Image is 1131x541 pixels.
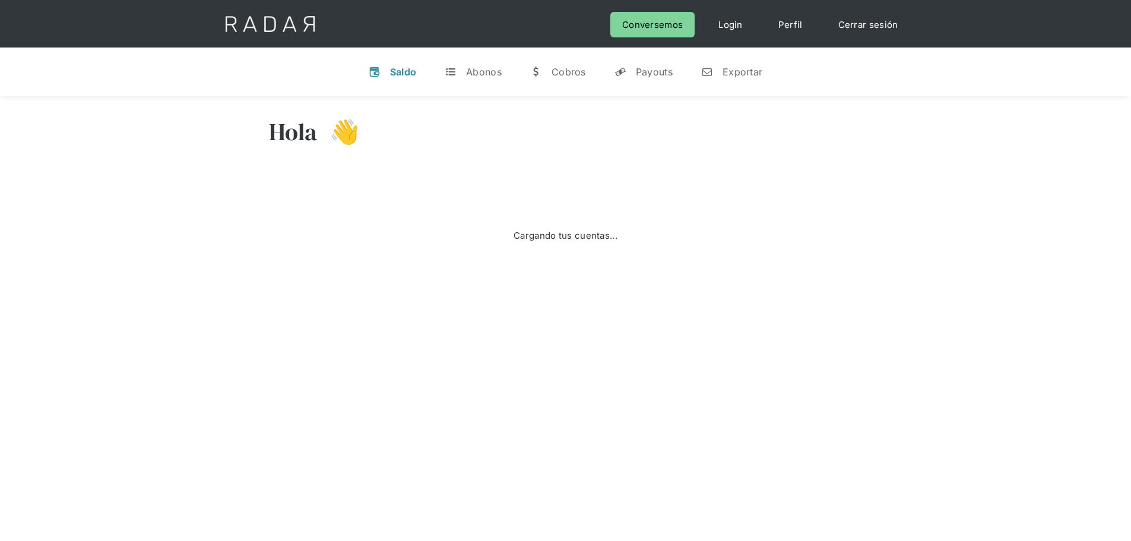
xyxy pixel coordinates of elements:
[466,66,502,78] div: Abonos
[636,66,673,78] div: Payouts
[826,12,910,37] a: Cerrar sesión
[390,66,417,78] div: Saldo
[723,66,762,78] div: Exportar
[318,117,359,147] h3: 👋
[614,66,626,78] div: y
[707,12,755,37] a: Login
[269,117,318,147] h3: Hola
[369,66,381,78] div: v
[530,66,542,78] div: w
[766,12,815,37] a: Perfil
[701,66,713,78] div: n
[514,227,617,243] div: Cargando tus cuentas...
[445,66,457,78] div: t
[610,12,695,37] a: Conversemos
[552,66,586,78] div: Cobros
